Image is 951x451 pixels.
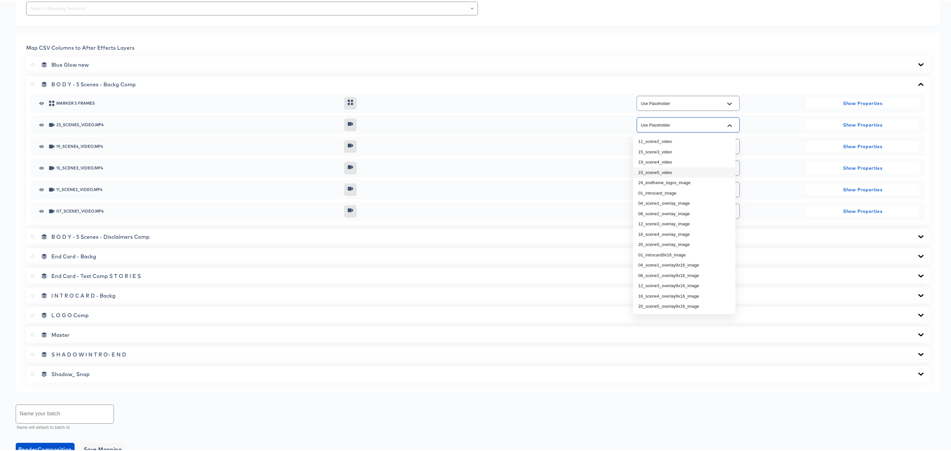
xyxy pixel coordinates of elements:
li: 23_scene5_video [633,166,735,177]
li: 04_scene1_overlay9x16_image [633,259,735,269]
button: Show Properties [806,205,919,215]
button: Open [471,3,473,12]
li: 20_scene5_overlay9x16_image [633,300,735,310]
button: Open [725,97,734,108]
span: 15_scene3_video.mp4 [56,165,339,169]
li: 01_introcard_image [633,187,735,197]
li: 08_scene2_overlay9x16_image [633,269,735,280]
span: B O D Y - 5 Scenes - Backg Comp [51,80,136,86]
span: Shadow_ Snap [51,370,90,376]
button: Show Properties [806,118,919,129]
span: Blue Glow new [51,60,89,67]
li: 08_scene2_overlay_image [633,207,735,218]
button: Show Properties [806,140,919,150]
span: 07_scene1_video.mp4 [56,208,339,212]
li: 11_scene2_video [633,135,735,146]
button: Close [725,119,734,130]
input: Select a Mapping Template [29,4,475,11]
li: 20_scene5_overlay_image [633,238,735,249]
span: Show Properties [809,98,917,106]
li: 16_scene4_overlay9x16_image [633,290,735,300]
span: End Card - Backg [51,252,96,258]
span: 19_scene4_video.mp4 [56,143,339,147]
span: Master [51,330,70,337]
span: 23_scene5_video.mp4 [56,122,339,126]
button: Show Properties [806,97,919,107]
span: B O D Y - 5 Scenes - Disclaimers Comp [51,232,150,239]
li: 04_scene1_overlay_image [633,197,735,207]
span: Show Properties [809,206,917,214]
span: Show Properties [809,184,917,193]
span: 11_scene2_video.mp4 [56,186,339,190]
span: I N T R O C A R D - Backg [51,291,115,298]
li: 16_scene4_overlay_image [633,228,735,238]
span: Map CSV Columns to After Effects Layers [26,43,134,50]
li: 01_introcard9x16_image [633,249,735,259]
button: Show Properties [806,183,919,194]
span: End Card - Text Comp S T O R I E S [51,271,141,278]
li: 19_scene4_video [633,156,735,166]
span: Show Properties [809,141,917,149]
li: 15_scene3_video [633,146,735,156]
span: S H A D O W I N T R O- E N D [51,350,126,356]
li: 12_scene3_overlay_image [633,217,735,228]
span: Show Properties [809,163,917,171]
span: marker 5 Frames [56,100,339,104]
span: L O G O Comp [51,311,89,317]
button: Show Properties [806,162,919,172]
span: Show Properties [809,120,917,128]
li: 12_scene3_overlay9x16_image [633,279,735,290]
li: 24_endframe_logos_image [633,176,735,187]
p: Name will default to batch id [17,423,109,430]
